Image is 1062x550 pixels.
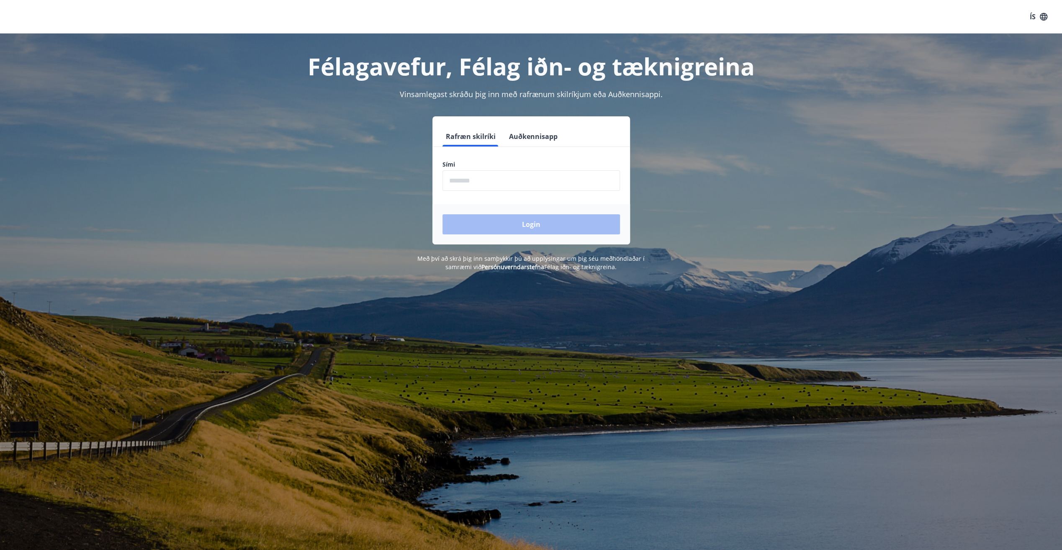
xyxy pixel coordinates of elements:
button: Rafræn skilríki [442,126,499,146]
a: Persónuverndarstefna [481,263,544,271]
label: Sími [442,160,620,169]
h1: Félagavefur, Félag iðn- og tæknigreina [240,50,823,82]
button: Auðkennisapp [506,126,561,146]
button: ÍS [1025,9,1052,24]
span: Með því að skrá þig inn samþykkir þú að upplýsingar um þig séu meðhöndlaðar í samræmi við Félag i... [417,254,645,271]
span: Vinsamlegast skráðu þig inn með rafrænum skilríkjum eða Auðkennisappi. [400,89,663,99]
